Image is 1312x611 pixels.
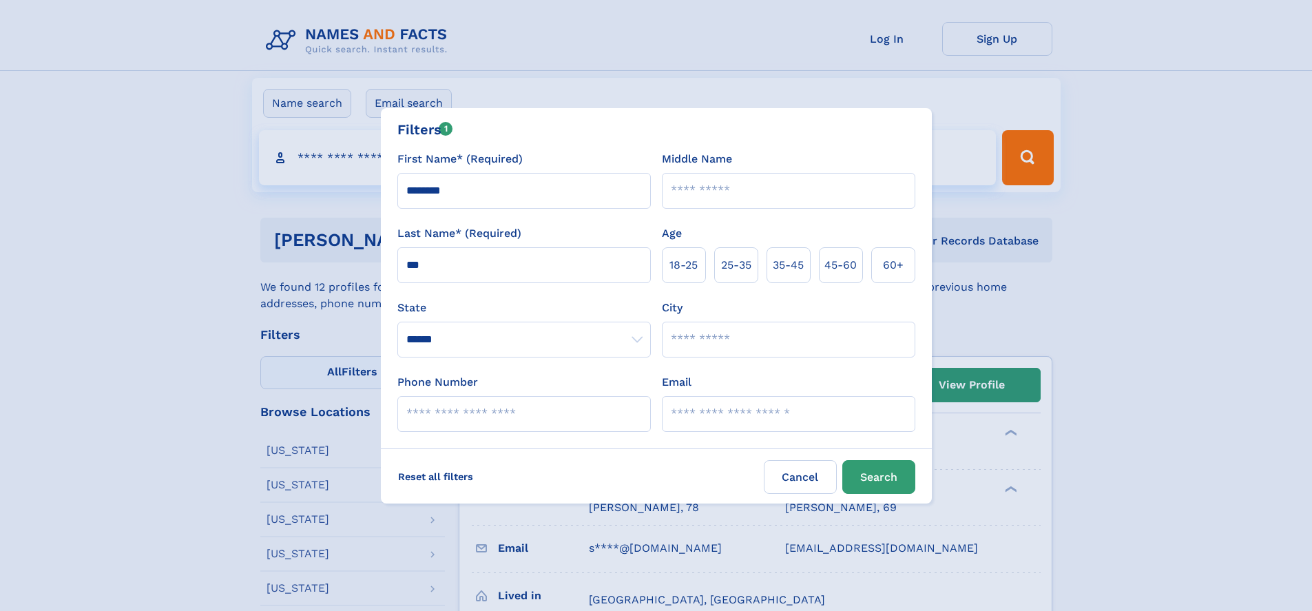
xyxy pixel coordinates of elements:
div: Filters [397,119,453,140]
label: Phone Number [397,374,478,391]
label: Age [662,225,682,242]
label: Email [662,374,691,391]
label: Cancel [764,460,837,494]
label: Middle Name [662,151,732,167]
label: Reset all filters [389,460,482,493]
span: 60+ [883,257,904,273]
label: First Name* (Required) [397,151,523,167]
label: State [397,300,651,316]
label: City [662,300,683,316]
button: Search [842,460,915,494]
span: 35‑45 [773,257,804,273]
span: 25‑35 [721,257,751,273]
span: 45‑60 [824,257,857,273]
label: Last Name* (Required) [397,225,521,242]
span: 18‑25 [669,257,698,273]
